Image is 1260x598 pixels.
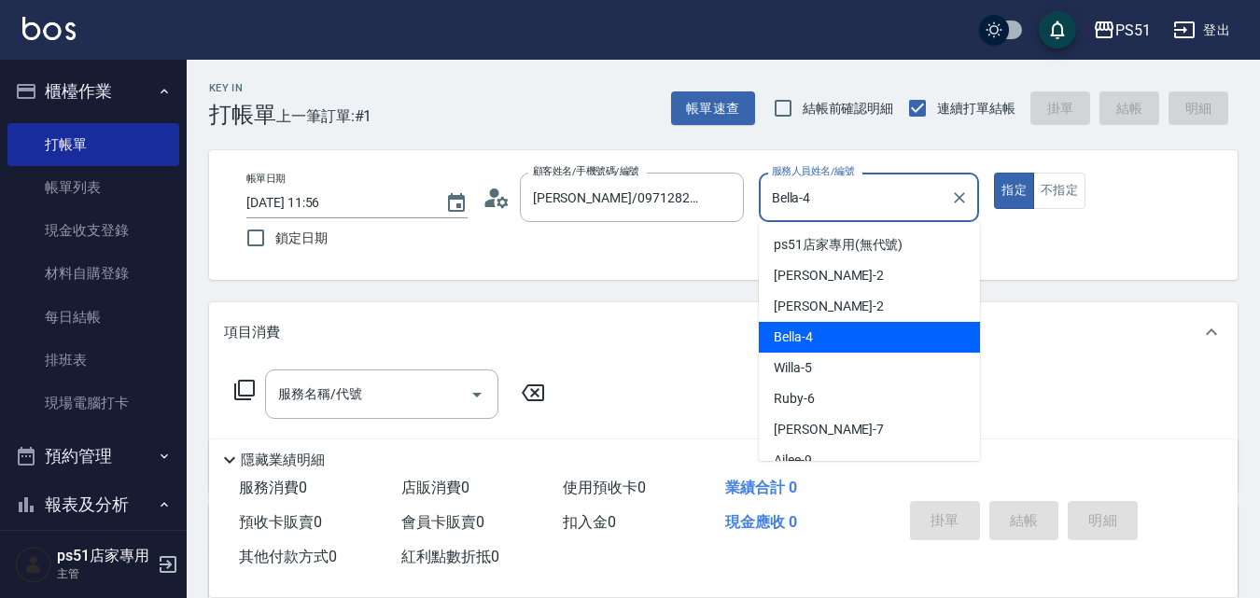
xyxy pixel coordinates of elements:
span: Ruby -6 [774,389,815,409]
p: 隱藏業績明細 [241,451,325,470]
button: 報表及分析 [7,480,179,529]
a: 材料自購登錄 [7,252,179,295]
span: 扣入金 0 [563,513,616,531]
label: 服務人員姓名/編號 [772,164,854,178]
button: 指定 [994,173,1034,209]
span: 鎖定日期 [275,229,328,248]
a: 打帳單 [7,123,179,166]
span: 服務消費 0 [239,479,307,496]
label: 帳單日期 [246,172,286,186]
div: PS51 [1115,19,1151,42]
h2: Key In [209,82,276,94]
img: Logo [22,17,76,40]
button: Clear [946,185,973,211]
input: YYYY/MM/DD hh:mm [246,188,427,218]
span: 業績合計 0 [725,479,797,496]
button: 預約管理 [7,432,179,480]
button: 不指定 [1033,173,1085,209]
p: 項目消費 [224,323,280,342]
a: 排班表 [7,339,179,382]
button: 登出 [1166,13,1238,48]
a: 現金收支登錄 [7,209,179,252]
a: 每日結帳 [7,296,179,339]
span: 現金應收 0 [725,513,797,531]
span: 結帳前確認明細 [803,99,894,118]
span: 連續打單結帳 [937,99,1015,118]
span: Bella -4 [774,327,813,347]
a: 帳單列表 [7,166,179,209]
label: 顧客姓名/手機號碼/編號 [533,164,639,178]
span: [PERSON_NAME] -2 [774,266,884,285]
button: Open [462,380,492,410]
span: 其他付款方式 0 [239,548,337,565]
span: 店販消費 0 [401,479,469,496]
button: 櫃檯作業 [7,67,179,116]
span: Willa -5 [774,358,812,378]
span: 上一筆訂單:#1 [276,104,372,128]
img: Person [15,546,52,583]
span: 使用預收卡 0 [563,479,646,496]
h5: ps51店家專用 [57,547,152,565]
h3: 打帳單 [209,102,276,128]
span: 會員卡販賣 0 [401,513,484,531]
button: save [1039,11,1076,49]
div: 項目消費 [209,302,1238,362]
span: 紅利點數折抵 0 [401,548,499,565]
button: 帳單速查 [671,91,755,126]
button: PS51 [1085,11,1158,49]
span: Ailee -9 [774,451,812,470]
span: [PERSON_NAME] -7 [774,420,884,439]
button: Choose date, selected date is 2025-09-23 [434,181,479,226]
span: 預收卡販賣 0 [239,513,322,531]
p: 主管 [57,565,152,582]
span: ps51店家專用 (無代號) [774,235,903,255]
span: [PERSON_NAME] -2 [774,297,884,316]
a: 現場電腦打卡 [7,382,179,424]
